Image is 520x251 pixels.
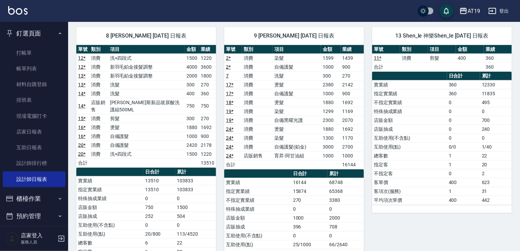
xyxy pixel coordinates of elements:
[175,185,216,194] td: 103833
[341,107,364,116] td: 1169
[108,98,185,114] td: [PERSON_NAME]斯新品玻尿酸洗護組500ML
[185,132,199,141] td: 1000
[224,187,291,196] td: 指定實業績
[327,222,364,231] td: 708
[372,169,447,178] td: 不指定客
[327,240,364,249] td: 66/2640
[89,89,108,98] td: 消費
[447,98,480,107] td: 0
[480,125,512,134] td: 240
[447,169,480,178] td: 0
[242,62,273,71] td: 消費
[321,98,340,107] td: 1880
[224,240,291,249] td: 互助使用(點)
[428,54,456,62] td: 剪髮
[372,151,447,160] td: 總客數
[199,89,216,98] td: 360
[447,107,480,116] td: 0
[273,125,321,134] td: 燙髮
[224,213,291,222] td: 店販金額
[341,54,364,62] td: 1439
[372,160,447,169] td: 指定客
[224,205,291,213] td: 特殊抽成業績
[175,238,216,247] td: 22
[341,71,364,80] td: 270
[291,205,328,213] td: 0
[3,45,65,61] a: 打帳單
[108,45,185,54] th: 項目
[341,142,364,151] td: 2700
[108,150,185,158] td: 洗+四段式
[185,80,199,89] td: 300
[199,123,216,132] td: 1692
[321,151,340,160] td: 1000
[85,32,208,39] span: 8 [PERSON_NAME] [DATE] 日報表
[480,72,512,81] th: 累計
[372,62,400,71] td: 合計
[372,107,447,116] td: 特殊抽成業績
[242,107,273,116] td: 消費
[76,194,143,203] td: 特殊抽成業績
[480,169,512,178] td: 2
[224,231,291,240] td: 互助使用(不含點)
[341,116,364,125] td: 2070
[89,80,108,89] td: 消費
[480,134,512,142] td: 0
[143,176,175,185] td: 13510
[199,150,216,158] td: 1220
[3,190,65,208] button: 櫃檯作業
[76,185,143,194] td: 指定實業績
[480,107,512,116] td: 0
[273,54,321,62] td: 染髮
[447,116,480,125] td: 0
[89,98,108,114] td: 店販銷售
[185,62,199,71] td: 4000
[199,141,216,150] td: 2178
[3,92,65,108] a: 排班表
[89,54,108,62] td: 消費
[224,160,242,169] td: 合計
[480,116,512,125] td: 700
[372,45,400,54] th: 單號
[108,141,185,150] td: 自備護髮
[372,187,447,196] td: 客項次(服務)
[185,45,199,54] th: 金額
[76,221,143,229] td: 互助使用(不含點)
[321,45,340,54] th: 金額
[175,229,216,238] td: 113/4520
[3,124,65,140] a: 店家日報表
[3,76,65,92] a: 材料自購登錄
[273,98,321,107] td: 燙髮
[185,89,199,98] td: 400
[185,71,199,80] td: 2000
[224,178,291,187] td: 實業績
[21,232,56,239] h5: 店家登入
[242,71,273,80] td: 消費
[108,123,185,132] td: 燙髮
[273,142,321,151] td: 自備護髮(鉑金)
[291,222,328,231] td: 396
[273,134,321,142] td: 染髮
[327,187,364,196] td: 65368
[89,114,108,123] td: 消費
[185,54,199,62] td: 1500
[175,194,216,203] td: 0
[273,151,321,160] td: 育昇-阿甘油組
[175,168,216,177] th: 累計
[484,62,512,71] td: 360
[5,232,19,246] img: Person
[199,114,216,123] td: 270
[242,45,273,54] th: 類別
[199,98,216,114] td: 750
[199,54,216,62] td: 1220
[400,54,428,62] td: 消費
[175,221,216,229] td: 0
[242,151,273,160] td: 店販銷售
[372,196,447,205] td: 平均項次單價
[327,205,364,213] td: 0
[224,45,364,169] table: a dense table
[224,45,242,54] th: 單號
[456,54,484,62] td: 400
[242,125,273,134] td: 消費
[480,89,512,98] td: 11835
